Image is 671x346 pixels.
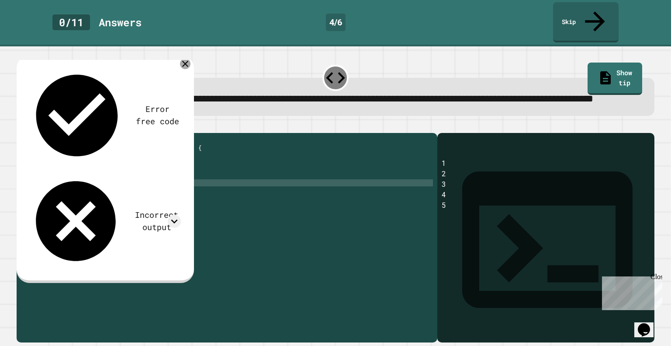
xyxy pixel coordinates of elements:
[588,63,643,95] a: Show tip
[99,14,142,30] div: Answer s
[442,158,650,343] div: 1 2 3 4 5
[132,209,180,233] div: Incorrect output
[3,3,60,56] div: Chat with us now!Close
[553,2,619,42] a: Skip
[634,311,662,337] iframe: chat widget
[598,273,662,310] iframe: chat widget
[135,103,181,127] div: Error free code
[326,14,346,31] div: 4 / 6
[52,14,90,30] div: 0 / 11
